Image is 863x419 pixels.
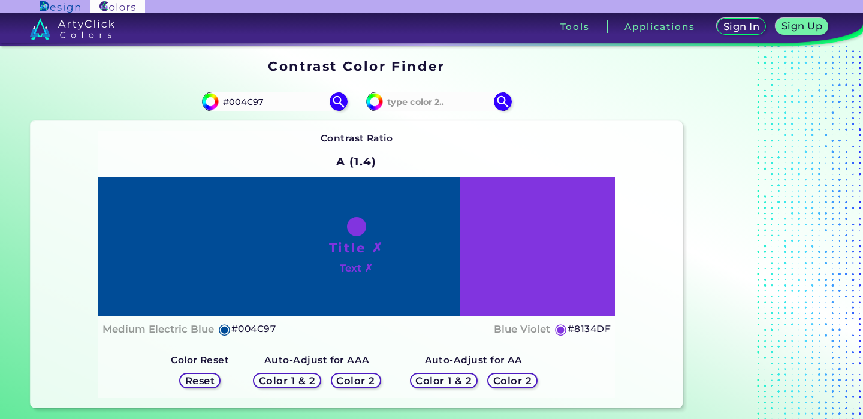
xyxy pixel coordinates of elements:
[218,322,231,336] h5: ◉
[329,239,384,257] h1: Title ✗
[340,260,373,277] h4: Text ✗
[30,18,114,40] img: logo_artyclick_colors_white.svg
[717,18,767,35] a: Sign In
[185,376,215,386] h5: Reset
[231,321,276,337] h5: #004C97
[258,376,316,386] h5: Color 1 & 2
[336,376,375,386] h5: Color 2
[415,376,472,386] h5: Color 1 & 2
[568,321,611,337] h5: #8134DF
[331,149,382,175] h2: A (1.4)
[321,132,393,144] strong: Contrast Ratio
[494,92,512,110] img: icon search
[219,94,330,110] input: type color 1..
[554,322,568,336] h5: ◉
[264,354,370,366] strong: Auto-Adjust for AAA
[775,18,828,35] a: Sign Up
[493,376,532,386] h5: Color 2
[781,21,822,31] h5: Sign Up
[624,22,695,31] h3: Applications
[560,22,590,31] h3: Tools
[102,321,214,338] h4: Medium Electric Blue
[268,57,445,75] h1: Contrast Color Finder
[330,92,348,110] img: icon search
[383,94,494,110] input: type color 2..
[171,354,229,366] strong: Color Reset
[40,1,80,13] img: ArtyClick Design logo
[494,321,550,338] h4: Blue Violet
[723,22,759,32] h5: Sign In
[425,354,523,366] strong: Auto-Adjust for AA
